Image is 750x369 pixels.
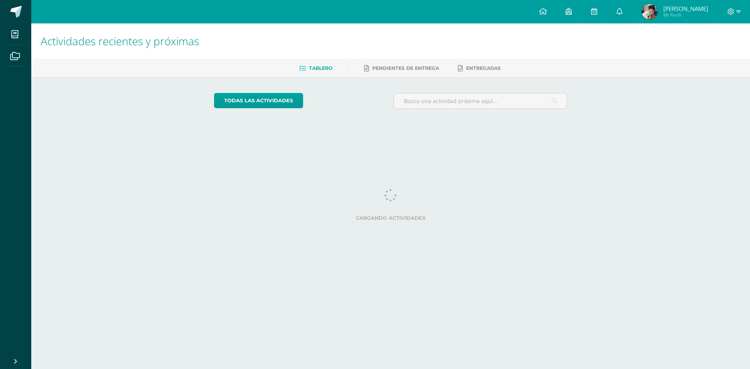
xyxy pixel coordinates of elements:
[394,93,567,109] input: Busca una actividad próxima aquí...
[663,5,708,12] span: [PERSON_NAME]
[364,62,439,75] a: Pendientes de entrega
[214,93,303,108] a: todas las Actividades
[41,34,199,48] span: Actividades recientes y próximas
[466,65,501,71] span: Entregadas
[458,62,501,75] a: Entregadas
[214,215,568,221] label: Cargando actividades
[663,12,708,18] span: Mi Perfil
[372,65,439,71] span: Pendientes de entrega
[299,62,332,75] a: Tablero
[309,65,332,71] span: Tablero
[642,4,657,20] img: 5fbc70edd4f854303158f6e90d183d6b.png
